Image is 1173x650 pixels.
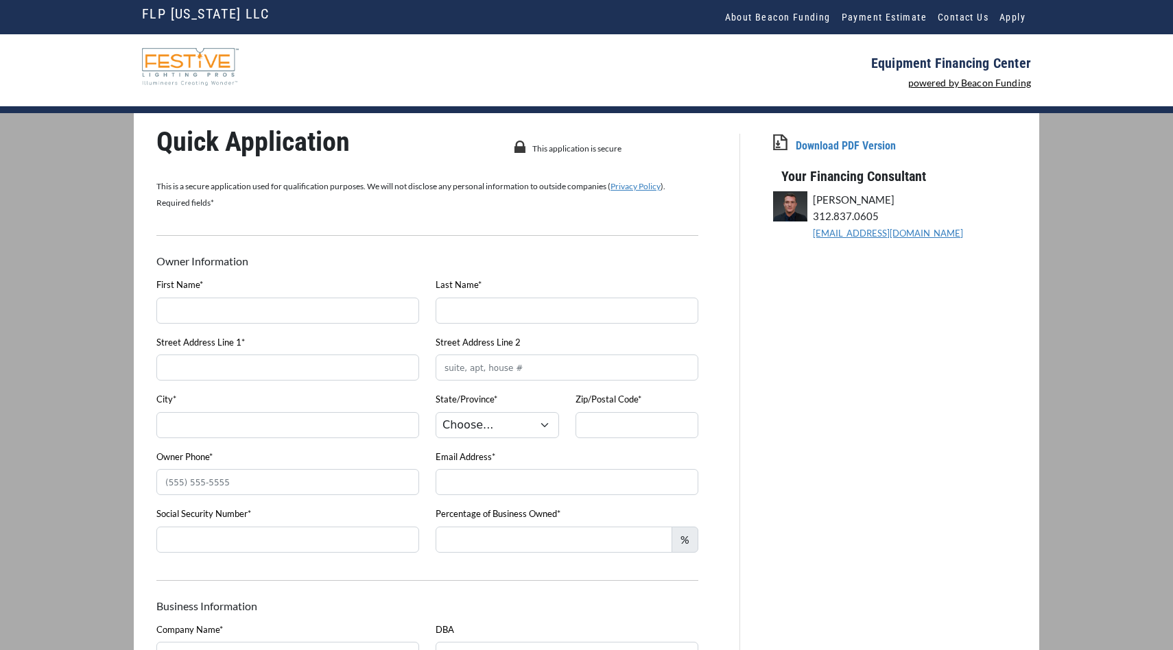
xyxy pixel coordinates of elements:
[156,336,245,350] label: Street Address Line 1*
[436,450,495,464] label: Email Address*
[813,191,1016,208] p: [PERSON_NAME]
[773,134,787,150] img: app-download.png
[156,469,419,495] input: (555) 555-5555
[773,154,1047,184] p: Your Financing Consultant
[156,178,698,211] p: This is a secure application used for qualification purposes. We will not disclose any personal i...
[595,55,1031,71] p: Equipment Financing Center
[813,208,1016,224] p: 312.837.0605
[156,278,203,292] label: First Name*
[813,228,963,239] a: [EMAIL_ADDRESS][DOMAIN_NAME]
[156,450,213,464] label: Owner Phone*
[436,336,521,350] label: Street Address Line 2
[156,253,326,269] p: Owner Information
[796,139,896,152] a: Download PDF Version
[514,141,525,153] img: lock-icon.png
[672,527,698,553] span: %
[436,623,454,637] label: DBA
[156,623,223,637] label: Company Name*
[156,507,251,521] label: Social Security Number*
[611,181,661,191] a: Privacy Policy
[908,77,1032,88] a: powered by Beacon Funding
[576,393,641,407] label: Zip/Postal Code*
[532,141,687,157] p: This application is secure
[142,48,239,86] img: FLP-Logo_Web.png
[436,393,497,407] label: State/Province*
[436,278,482,292] label: Last Name*
[436,507,560,521] label: Percentage of Business Owned*
[156,134,466,150] p: Quick Application
[156,598,698,614] p: Business Information
[156,393,176,407] label: City*
[773,191,807,221] img: HMartell.jpg
[436,354,698,381] input: suite, apt, house #
[142,2,269,25] a: FLP [US_STATE] LLC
